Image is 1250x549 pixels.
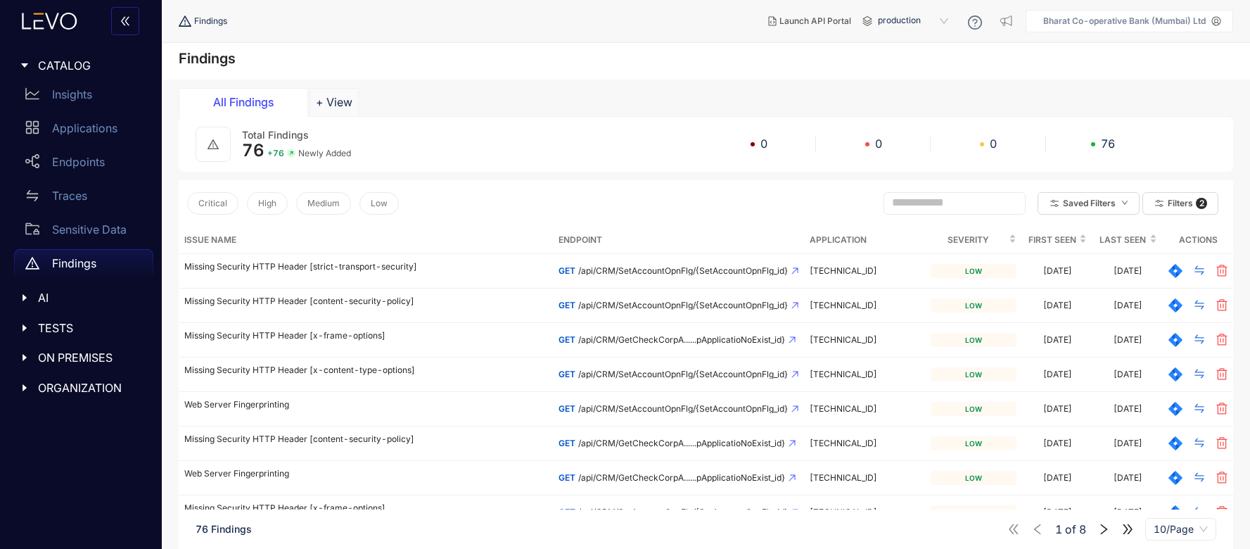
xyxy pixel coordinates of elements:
span: swap [1194,368,1205,381]
div: low [931,367,1016,381]
span: [TECHNICAL_ID] [810,265,877,276]
span: Medium [307,198,340,208]
div: CATALOG [8,51,153,80]
span: 76 Findings [196,523,252,535]
div: [DATE] [1114,335,1142,345]
button: Medium [296,192,351,215]
span: Newly Added [298,149,351,158]
span: swap [1194,334,1205,346]
span: caret-right [20,61,30,70]
th: Endpoint [553,227,804,254]
span: [TECHNICAL_ID] [810,369,877,379]
button: Launch API Portal [757,10,862,32]
button: swap [1182,432,1216,455]
div: low [931,436,1016,450]
span: /api/CRM/GetCheckCorpA......pApplicatioNoExist_id} [578,438,785,448]
a: Endpoints [14,148,153,182]
div: [DATE] [1043,301,1072,310]
span: GET [559,472,575,483]
span: down [1121,199,1128,207]
span: /api/CRM/SetAccountOpnFlg/{SetAccountOpnFlg_id} [578,266,788,276]
span: /api/CRM/SetAccountOpnFlg/{SetAccountOpnFlg_id} [578,370,788,379]
span: production [878,10,951,32]
div: [DATE] [1043,266,1072,276]
p: Missing Security HTTP Header [x-frame-options] [184,503,547,513]
a: Insights [14,80,153,114]
span: Launch API Portal [779,16,851,26]
span: AI [38,291,142,304]
span: GET [559,403,575,414]
p: Sensitive Data [52,223,127,236]
span: /api/CRM/SetAccountOpnFlg/{SetAccountOpnFlg_id} [578,301,788,310]
span: right [1097,523,1110,536]
span: CATALOG [38,59,142,72]
button: swap [1182,294,1216,317]
span: ON PREMISES [38,351,142,364]
div: low [931,505,1016,519]
div: [DATE] [1114,438,1142,448]
h4: Findings [179,50,236,67]
p: Traces [52,189,87,202]
button: Low [359,192,399,215]
span: GET [559,334,575,345]
span: swap [1194,265,1205,277]
span: GET [559,507,575,517]
button: High [247,192,288,215]
button: swap [1182,363,1216,386]
span: caret-right [20,383,30,393]
div: [DATE] [1114,370,1142,379]
span: 0 [760,137,767,150]
p: Applications [52,122,117,134]
span: 76 [1101,137,1115,150]
a: Findings [14,249,153,283]
span: Saved Filters [1063,198,1116,208]
th: First Seen [1022,227,1092,254]
div: low [931,264,1016,278]
span: Severity [931,232,1006,248]
div: [DATE] [1114,266,1142,276]
span: of [1055,523,1086,536]
span: Total Findings [242,129,309,141]
button: swap [1182,501,1216,524]
p: Bharat Co-operative Bank (Mumbai) Ltd [1043,16,1206,26]
p: Missing Security HTTP Header [content-security-policy] [184,296,547,306]
span: 0 [990,137,997,150]
span: warning [25,256,39,270]
span: /api/CRM/SetAccountOpnFlg/{SetAccountOpnFlg_id} [578,507,788,517]
span: High [258,198,276,208]
span: First Seen [1028,232,1076,248]
span: 8 [1079,523,1086,536]
p: Endpoints [52,156,105,168]
span: double-right [1121,523,1134,536]
p: Web Server Fingerprinting [184,400,547,410]
span: caret-right [20,293,30,303]
p: Web Server Fingerprinting [184,469,547,479]
div: [DATE] [1114,473,1142,483]
div: All Findings [191,96,296,108]
span: [TECHNICAL_ID] [810,507,877,517]
div: AI [8,283,153,313]
p: Missing Security HTTP Header [content-security-policy] [184,434,547,444]
span: ORGANIZATION [38,381,142,394]
span: 0 [875,137,882,150]
span: swap [1194,403,1205,415]
div: [DATE] [1043,404,1072,414]
span: 2 [1196,198,1207,209]
div: low [931,402,1016,416]
span: /api/CRM/SetAccountOpnFlg/{SetAccountOpnFlg_id} [578,404,788,414]
span: + 76 [267,149,284,158]
th: Actions [1163,227,1233,254]
p: Findings [52,257,96,270]
p: Insights [52,88,92,101]
a: Applications [14,114,153,148]
span: swap [1194,472,1205,484]
span: 76 [242,140,264,160]
span: warning [208,139,219,150]
div: [DATE] [1043,335,1072,345]
span: TESTS [38,322,142,334]
div: ON PREMISES [8,343,153,372]
button: swap [1182,329,1216,351]
div: [DATE] [1043,473,1072,483]
p: Missing Security HTTP Header [x-frame-options] [184,331,547,341]
button: swap [1182,467,1216,489]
